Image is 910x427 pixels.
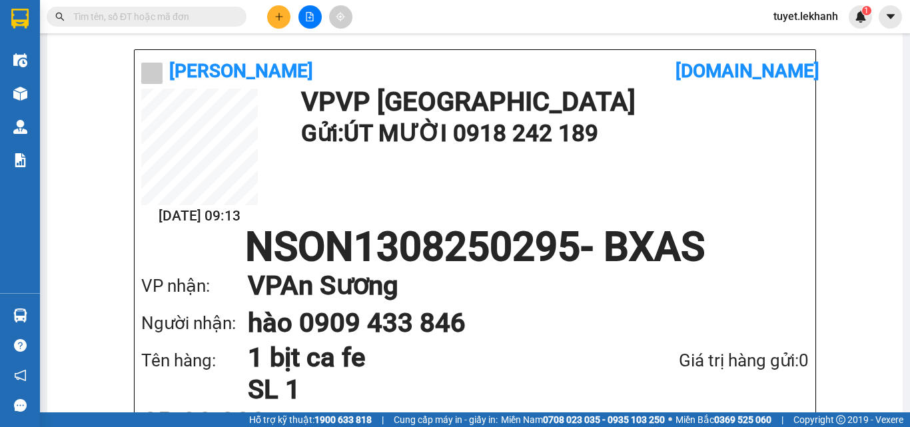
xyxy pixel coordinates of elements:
[885,11,897,23] span: caret-down
[13,308,27,322] img: warehouse-icon
[248,342,608,374] h1: 1 bịt ca fe
[781,412,783,427] span: |
[879,5,902,29] button: caret-down
[169,60,313,82] b: [PERSON_NAME]
[249,412,372,427] span: Hỗ trợ kỹ thuật:
[11,11,147,43] div: VP [GEOGRAPHIC_DATA]
[13,153,27,167] img: solution-icon
[668,417,672,422] span: ⚪️
[141,272,248,300] div: VP nhận:
[156,11,263,27] div: An Sương
[11,43,147,59] div: ÚT MƯỜI
[13,120,27,134] img: warehouse-icon
[855,11,867,23] img: icon-new-feature
[763,8,849,25] span: tuyet.lekhanh
[248,304,782,342] h1: hào 0909 433 846
[543,414,665,425] strong: 0708 023 035 - 0935 103 250
[141,347,248,374] div: Tên hàng:
[13,53,27,67] img: warehouse-icon
[248,267,782,304] h1: VP An Sương
[301,115,802,152] h1: Gửi: ÚT MƯỜI 0918 242 189
[55,12,65,21] span: search
[141,310,248,337] div: Người nhận:
[608,347,809,374] div: Giá trị hàng gửi: 0
[382,412,384,427] span: |
[11,9,29,29] img: logo-vxr
[676,60,819,82] b: [DOMAIN_NAME]
[336,12,345,21] span: aim
[14,399,27,412] span: message
[274,12,284,21] span: plus
[11,59,147,78] div: 0918242189
[862,6,871,15] sup: 1
[156,43,263,62] div: 0909433846
[314,414,372,425] strong: 1900 633 818
[156,27,263,43] div: hào
[305,12,314,21] span: file-add
[394,412,498,427] span: Cung cấp máy in - giấy in:
[13,87,27,101] img: warehouse-icon
[267,5,290,29] button: plus
[10,87,31,101] span: CR :
[298,5,322,29] button: file-add
[248,374,608,406] h1: SL 1
[714,414,771,425] strong: 0369 525 060
[864,6,869,15] span: 1
[11,13,32,27] span: Gửi:
[329,5,352,29] button: aim
[141,205,258,227] h2: [DATE] 09:13
[10,86,149,102] div: 30.000
[301,89,802,115] h1: VP VP [GEOGRAPHIC_DATA]
[676,412,771,427] span: Miền Bắc
[73,9,230,24] input: Tìm tên, số ĐT hoặc mã đơn
[501,412,665,427] span: Miền Nam
[836,415,845,424] span: copyright
[141,227,809,267] h1: NSON1308250295 - BXAS
[14,339,27,352] span: question-circle
[14,369,27,382] span: notification
[156,13,188,27] span: Nhận:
